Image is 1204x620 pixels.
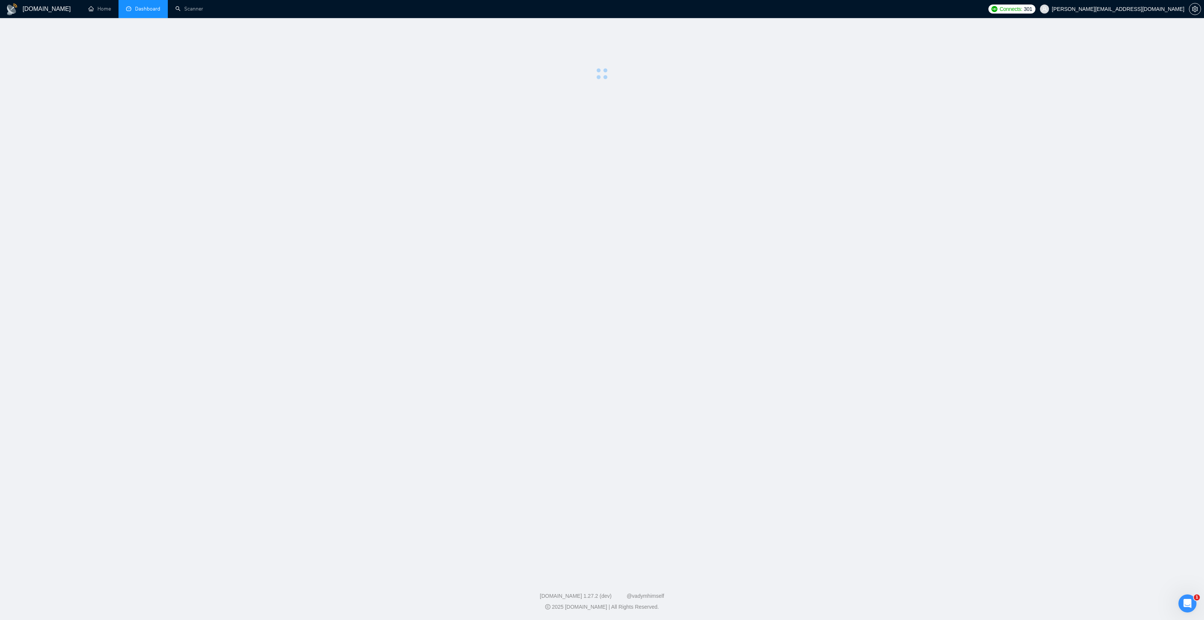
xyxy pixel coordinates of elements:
[1178,594,1196,612] iframe: Intercom live chat
[626,593,664,599] a: @vadymhimself
[545,604,550,609] span: copyright
[175,6,203,12] a: searchScanner
[1000,5,1022,13] span: Connects:
[1189,3,1201,15] button: setting
[6,603,1198,611] div: 2025 [DOMAIN_NAME] | All Rights Reserved.
[1194,594,1200,600] span: 1
[1024,5,1032,13] span: 301
[540,593,612,599] a: [DOMAIN_NAME] 1.27.2 (dev)
[88,6,111,12] a: homeHome
[126,6,131,11] span: dashboard
[991,6,997,12] img: upwork-logo.png
[1042,6,1047,12] span: user
[1189,6,1201,12] a: setting
[1189,6,1201,12] span: setting
[135,6,160,12] span: Dashboard
[6,3,18,15] img: logo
